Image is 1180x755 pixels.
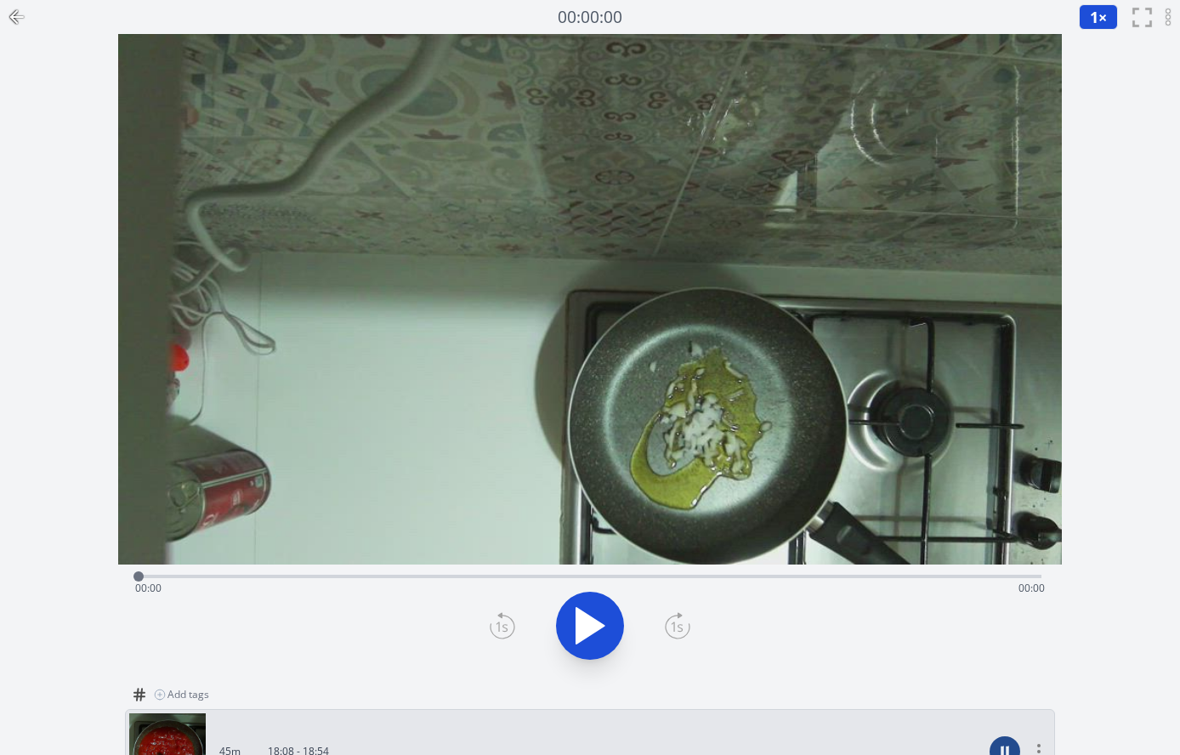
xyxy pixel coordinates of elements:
[167,688,209,701] span: Add tags
[1018,581,1045,595] span: 00:00
[558,5,622,30] a: 00:00:00
[1090,7,1098,27] span: 1
[1079,4,1118,30] button: 1×
[147,681,216,708] button: Add tags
